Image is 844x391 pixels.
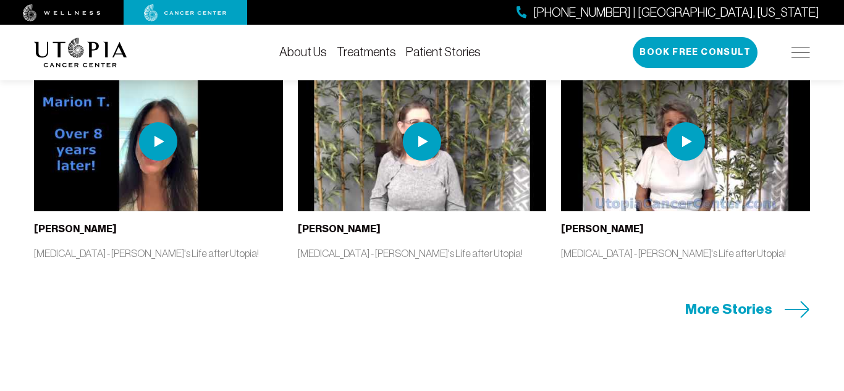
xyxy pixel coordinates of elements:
[34,72,283,211] img: thumbnail
[561,246,810,260] p: [MEDICAL_DATA] - [PERSON_NAME]'s Life after Utopia!
[533,4,819,22] span: [PHONE_NUMBER] | [GEOGRAPHIC_DATA], [US_STATE]
[144,4,227,22] img: cancer center
[791,48,810,57] img: icon-hamburger
[298,223,381,235] b: [PERSON_NAME]
[298,246,547,260] p: [MEDICAL_DATA] - [PERSON_NAME]'s Life after Utopia!
[403,122,441,161] img: play icon
[406,45,481,59] a: Patient Stories
[633,37,757,68] button: Book Free Consult
[561,72,810,211] img: thumbnail
[34,38,127,67] img: logo
[517,4,819,22] a: [PHONE_NUMBER] | [GEOGRAPHIC_DATA], [US_STATE]
[139,122,177,161] img: play icon
[337,45,396,59] a: Treatments
[561,223,644,235] b: [PERSON_NAME]
[34,223,117,235] b: [PERSON_NAME]
[23,4,101,22] img: wellness
[34,246,283,260] p: [MEDICAL_DATA] - [PERSON_NAME]'s Life after Utopia!
[298,72,547,211] img: thumbnail
[279,45,327,59] a: About Us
